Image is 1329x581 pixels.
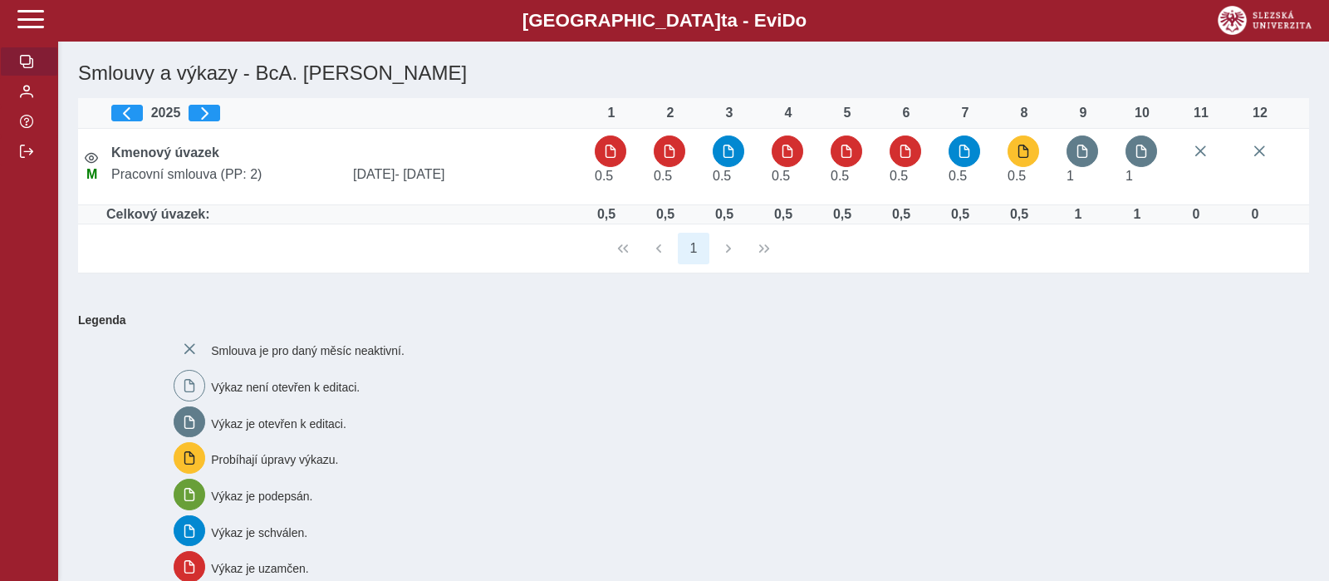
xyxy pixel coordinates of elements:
[1067,169,1074,183] span: Úvazek : 8 h / den. 40 h / týden.
[678,233,709,264] button: 1
[885,207,918,222] div: Úvazek : 4 h / den. 20 h / týden.
[708,207,741,222] div: Úvazek : 4 h / den. 20 h / týden.
[1008,169,1026,183] span: Úvazek : 4 h / den. 20 h / týden.
[211,525,307,539] span: Výkaz je schválen.
[71,55,1108,91] h1: Smlouvy a výkazy - BcA. [PERSON_NAME]
[211,453,338,466] span: Probíhají úpravy výkazu.
[831,169,849,183] span: Úvazek : 4 h / den. 20 h / týden.
[590,207,623,222] div: Úvazek : 4 h / den. 20 h / týden.
[772,169,790,183] span: Úvazek : 4 h / den. 20 h / týden.
[831,106,864,121] div: 5
[1238,207,1272,222] div: Úvazek :
[782,10,795,31] span: D
[949,169,967,183] span: Úvazek : 4 h / den. 20 h / týden.
[1008,106,1041,121] div: 8
[654,169,672,183] span: Úvazek : 4 h / den. 20 h / týden.
[1184,106,1218,121] div: 11
[949,106,982,121] div: 7
[211,381,360,394] span: Výkaz není otevřen k editaci.
[595,169,613,183] span: Úvazek : 4 h / den. 20 h / týden.
[713,169,731,183] span: Úvazek : 4 h / den. 20 h / týden.
[654,106,687,121] div: 2
[721,10,727,31] span: t
[767,207,800,222] div: Úvazek : 4 h / den. 20 h / týden.
[826,207,859,222] div: Úvazek : 4 h / den. 20 h / týden.
[796,10,807,31] span: o
[772,106,805,121] div: 4
[86,167,97,181] span: Údaje souhlasí s údaji v Magionu
[211,344,405,357] span: Smlouva je pro daný měsíc neaktivní.
[111,105,581,121] div: 2025
[395,167,444,181] span: - [DATE]
[649,207,682,222] div: Úvazek : 4 h / den. 20 h / týden.
[1179,207,1213,222] div: Úvazek :
[1243,106,1277,121] div: 12
[1003,207,1036,222] div: Úvazek : 4 h / den. 20 h / týden.
[211,416,346,430] span: Výkaz je otevřen k editaci.
[713,106,746,121] div: 3
[1125,106,1159,121] div: 10
[595,106,628,121] div: 1
[1218,6,1312,35] img: logo_web_su.png
[85,151,98,165] i: Smlouva je aktivní
[944,207,977,222] div: Úvazek : 4 h / den. 20 h / týden.
[346,167,588,182] span: [DATE]
[211,490,312,503] span: Výkaz je podepsán.
[50,10,1279,32] b: [GEOGRAPHIC_DATA] a - Evi
[1121,207,1154,222] div: Úvazek : 8 h / den. 40 h / týden.
[105,205,588,224] td: Celkový úvazek:
[1062,207,1095,222] div: Úvazek : 8 h / den. 40 h / týden.
[105,167,346,182] span: Pracovní smlouva (PP: 2)
[1067,106,1100,121] div: 9
[890,169,908,183] span: Úvazek : 4 h / den. 20 h / týden.
[71,307,1302,333] b: Legenda
[1125,169,1133,183] span: Úvazek : 8 h / den. 40 h / týden.
[890,106,923,121] div: 6
[111,145,219,160] b: Kmenový úvazek
[211,562,309,575] span: Výkaz je uzamčen.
